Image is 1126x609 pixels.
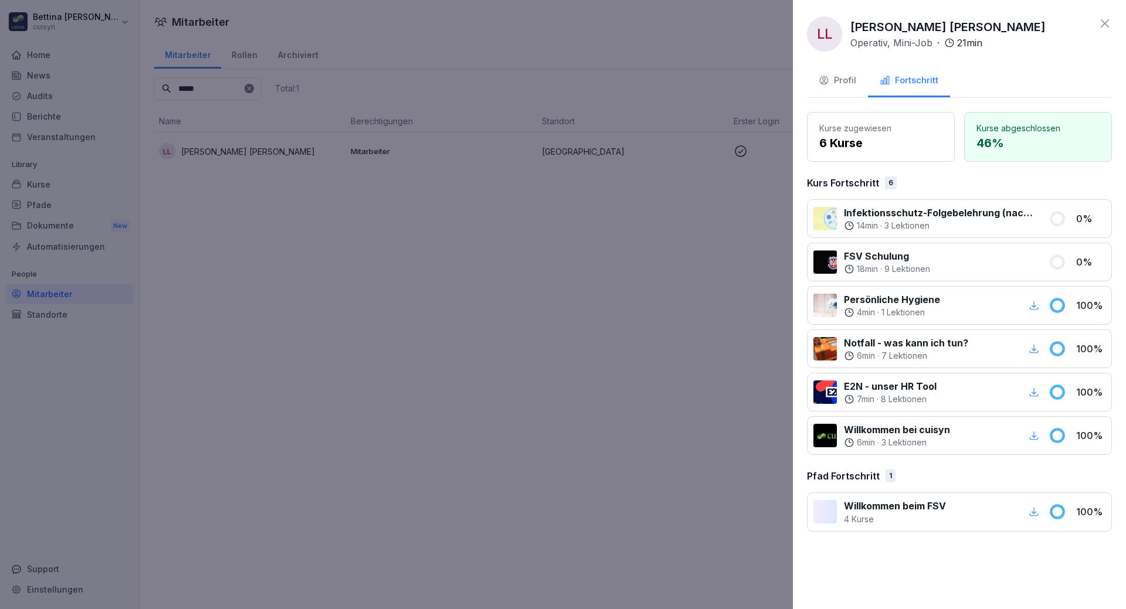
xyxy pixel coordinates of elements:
p: Kurse zugewiesen [819,122,942,134]
p: Persönliche Hygiene [844,292,940,307]
p: Willkommen beim FSV [844,499,946,513]
p: 6 min [857,437,875,448]
p: 18 min [857,263,878,275]
p: 3 Lektionen [881,437,927,448]
p: Willkommen bei cuisyn [844,423,950,437]
div: 6 [885,176,897,189]
p: 46 % [976,134,1100,152]
p: 100 % [1076,298,1105,312]
p: 0 % [1076,212,1105,226]
p: 0 % [1076,255,1105,269]
p: Operativ, Mini-Job [850,36,932,50]
p: 100 % [1076,505,1105,519]
p: 100 % [1076,385,1105,399]
div: LL [807,16,842,52]
p: Notfall - was kann ich tun? [844,336,968,350]
div: Profil [819,74,856,87]
div: · [844,263,930,275]
p: E2N - unser HR Tool [844,379,937,393]
p: 4 min [857,307,875,318]
p: 100 % [1076,428,1105,443]
p: FSV Schulung [844,249,930,263]
div: · [844,393,937,405]
p: 21 min [957,36,982,50]
button: Fortschritt [868,66,950,97]
p: 6 min [857,350,875,362]
p: 6 Kurse [819,134,942,152]
p: Kurse abgeschlossen [976,122,1100,134]
p: 8 Lektionen [881,393,927,405]
div: · [844,220,1035,232]
p: 4 Kurse [844,513,946,525]
div: · [850,36,982,50]
p: 3 Lektionen [884,220,930,232]
div: 1 [886,469,896,482]
p: 9 Lektionen [884,263,930,275]
div: Fortschritt [880,74,938,87]
p: Pfad Fortschritt [807,469,880,483]
p: 7 min [857,393,874,405]
button: Profil [807,66,868,97]
div: · [844,307,940,318]
p: 7 Lektionen [881,350,927,362]
div: · [844,350,968,362]
p: [PERSON_NAME] [PERSON_NAME] [850,18,1046,36]
p: 100 % [1076,342,1105,356]
p: Infektionsschutz-Folgebelehrung (nach §43 IfSG) [844,206,1035,220]
p: 14 min [857,220,878,232]
p: 1 Lektionen [881,307,925,318]
p: Kurs Fortschritt [807,176,879,190]
div: · [844,437,950,448]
